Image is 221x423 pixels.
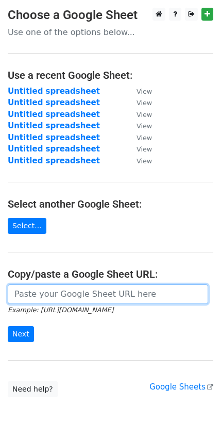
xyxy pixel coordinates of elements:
[8,156,100,165] a: Untitled spreadsheet
[137,145,152,153] small: View
[8,8,213,23] h3: Choose a Google Sheet
[8,381,58,397] a: Need help?
[126,121,152,130] a: View
[137,111,152,119] small: View
[137,99,152,107] small: View
[8,69,213,81] h4: Use a recent Google Sheet:
[126,156,152,165] a: View
[169,374,221,423] iframe: Chat Widget
[126,110,152,119] a: View
[8,198,213,210] h4: Select another Google Sheet:
[8,98,100,107] a: Untitled spreadsheet
[8,27,213,38] p: Use one of the options below...
[137,88,152,95] small: View
[126,133,152,142] a: View
[137,134,152,142] small: View
[137,157,152,165] small: View
[8,87,100,96] a: Untitled spreadsheet
[8,110,100,119] a: Untitled spreadsheet
[126,144,152,154] a: View
[8,133,100,142] a: Untitled spreadsheet
[8,306,113,314] small: Example: [URL][DOMAIN_NAME]
[137,122,152,130] small: View
[8,284,208,304] input: Paste your Google Sheet URL here
[8,326,34,342] input: Next
[8,268,213,280] h4: Copy/paste a Google Sheet URL:
[149,382,213,392] a: Google Sheets
[8,218,46,234] a: Select...
[126,98,152,107] a: View
[126,87,152,96] a: View
[8,121,100,130] a: Untitled spreadsheet
[8,144,100,154] a: Untitled spreadsheet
